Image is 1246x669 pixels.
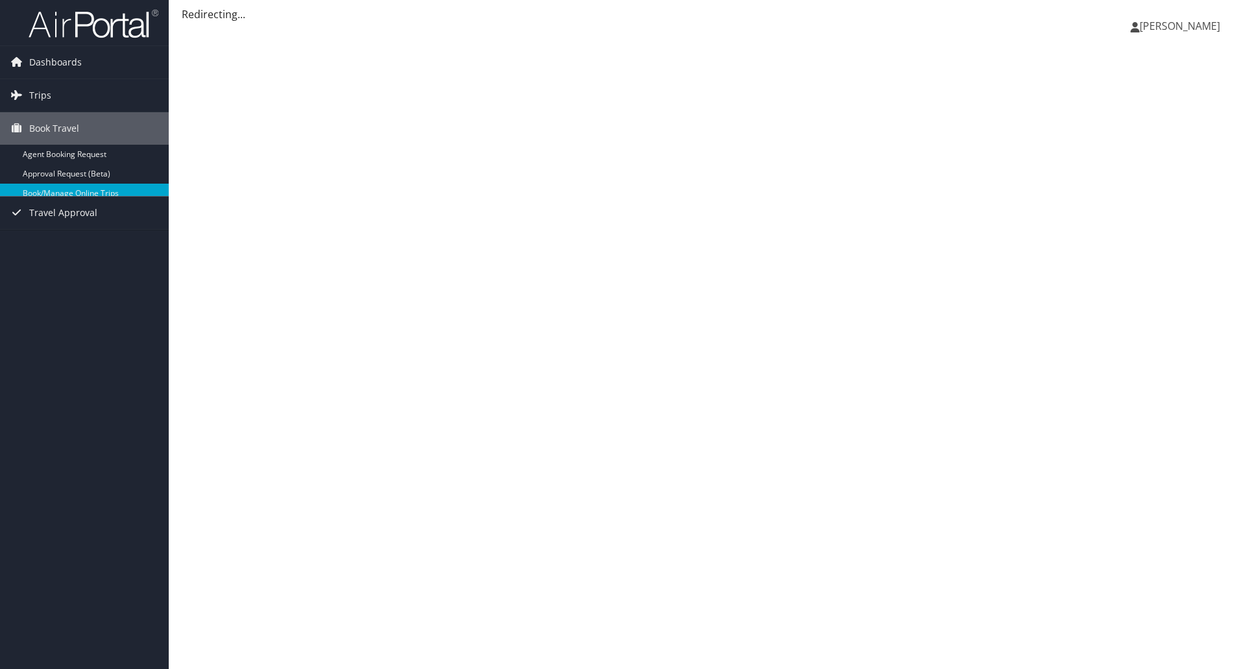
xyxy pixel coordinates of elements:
[29,8,158,39] img: airportal-logo.png
[29,197,97,229] span: Travel Approval
[29,112,79,145] span: Book Travel
[1140,19,1220,33] span: [PERSON_NAME]
[29,79,51,112] span: Trips
[1130,6,1233,45] a: [PERSON_NAME]
[182,6,1233,22] div: Redirecting...
[29,46,82,79] span: Dashboards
